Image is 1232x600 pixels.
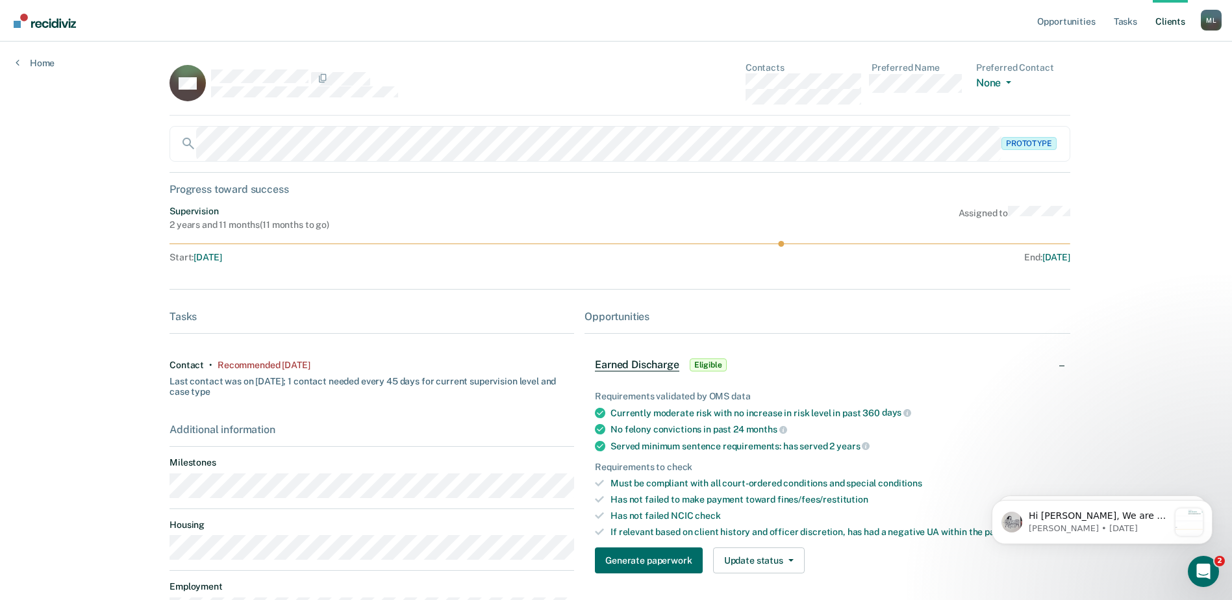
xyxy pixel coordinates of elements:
span: months [746,424,787,434]
span: [DATE] [194,252,221,262]
div: Additional information [170,423,574,436]
div: 2 years and 11 months ( 11 months to go ) [170,219,329,231]
button: None [976,77,1016,92]
dt: Housing [170,519,574,531]
iframe: Intercom live chat [1188,556,1219,587]
div: Earned DischargeEligible [585,344,1070,386]
div: Has not failed to make payment toward [610,494,1060,505]
div: Contact [170,360,204,371]
span: [DATE] [1042,252,1070,262]
button: Generate paperwork [595,547,702,573]
button: Update status [713,547,805,573]
div: Requirements to check [595,462,1060,473]
div: Supervision [170,206,329,217]
div: Progress toward success [170,183,1070,195]
span: years [836,441,870,451]
div: Has not failed NCIC [610,510,1060,521]
span: check [695,510,720,521]
div: Requirements validated by OMS data [595,391,1060,402]
div: If relevant based on client history and officer discretion, has had a negative UA within the past 90 [610,527,1060,538]
img: Recidiviz [14,14,76,28]
span: conditions [878,478,922,488]
dt: Employment [170,581,574,592]
iframe: Intercom notifications message [972,474,1232,565]
dt: Preferred Contact [976,62,1070,73]
div: End : [625,252,1070,263]
div: Start : [170,252,620,263]
div: • [209,360,212,371]
dt: Preferred Name [872,62,966,73]
div: Served minimum sentence requirements: has served 2 [610,440,1060,452]
div: Currently moderate risk with no increase in risk level in past 360 [610,407,1060,419]
div: Last contact was on [DATE]; 1 contact needed every 45 days for current supervision level and case... [170,371,574,398]
div: M L [1201,10,1222,31]
a: Home [16,57,55,69]
div: Tasks [170,310,574,323]
span: Earned Discharge [595,358,679,371]
div: Opportunities [585,310,1070,323]
button: Profile dropdown button [1201,10,1222,31]
dt: Milestones [170,457,574,468]
span: days [882,407,911,418]
dt: Contacts [746,62,861,73]
span: Eligible [690,358,727,371]
a: Navigate to form link [595,547,707,573]
div: No felony convictions in past 24 [610,423,1060,435]
div: Must be compliant with all court-ordered conditions and special [610,478,1060,489]
div: Recommended 9 days ago [218,360,310,371]
span: fines/fees/restitution [777,494,868,505]
span: 2 [1214,556,1225,566]
div: Assigned to [959,206,1070,231]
